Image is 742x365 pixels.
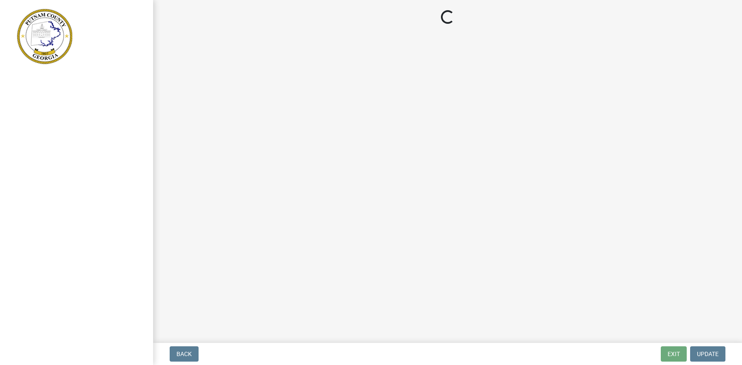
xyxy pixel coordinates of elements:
[170,346,199,362] button: Back
[176,351,192,357] span: Back
[661,346,687,362] button: Exit
[690,346,725,362] button: Update
[17,9,72,64] img: Putnam County, Georgia
[697,351,719,357] span: Update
